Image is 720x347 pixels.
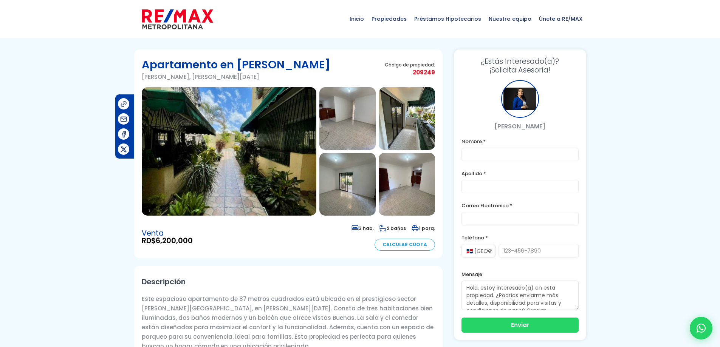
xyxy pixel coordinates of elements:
[412,225,435,231] span: 1 parq.
[385,62,435,68] span: Código de propiedad:
[120,130,128,138] img: Compartir
[499,244,579,258] input: 123-456-7890
[535,8,586,30] span: Únete a RE/MAX
[461,137,579,146] label: Nombre *
[461,57,579,66] span: ¿Estás Interesado(a)?
[379,153,435,216] img: Apartamento en Villa Marina
[142,87,316,216] img: Apartamento en Villa Marina
[142,8,213,31] img: remax-metropolitana-logo
[368,8,410,30] span: Propiedades
[142,237,193,245] span: RD$
[461,169,579,178] label: Apellido *
[461,122,579,131] p: [PERSON_NAME]
[379,225,406,231] span: 2 baños
[461,318,579,333] button: Enviar
[142,57,330,72] h1: Apartamento en [PERSON_NAME]
[319,87,376,150] img: Apartamento en Villa Marina
[385,68,435,77] span: 209249
[156,236,193,246] span: 6,200,000
[120,100,128,108] img: Compartir
[319,153,376,216] img: Apartamento en Villa Marina
[120,115,128,123] img: Compartir
[461,281,579,310] textarea: Hola, estoy interesado(a) en esta propiedad. ¿Podrías enviarme más detalles, disponibilidad para ...
[142,72,330,82] p: [PERSON_NAME], [PERSON_NAME][DATE]
[461,201,579,210] label: Correo Electrónico *
[379,87,435,150] img: Apartamento en Villa Marina
[120,145,128,153] img: Compartir
[461,270,579,279] label: Mensaje
[461,233,579,242] label: Teléfono *
[351,225,374,231] span: 3 hab.
[501,80,539,118] div: Arisleidy Santos
[461,57,579,74] h3: ¡Solicita Asesoría!
[142,230,193,237] span: Venta
[485,8,535,30] span: Nuestro equipo
[410,8,485,30] span: Préstamos Hipotecarios
[346,8,368,30] span: Inicio
[142,273,435,290] h2: Descripción
[375,239,435,251] a: Calcular Cuota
